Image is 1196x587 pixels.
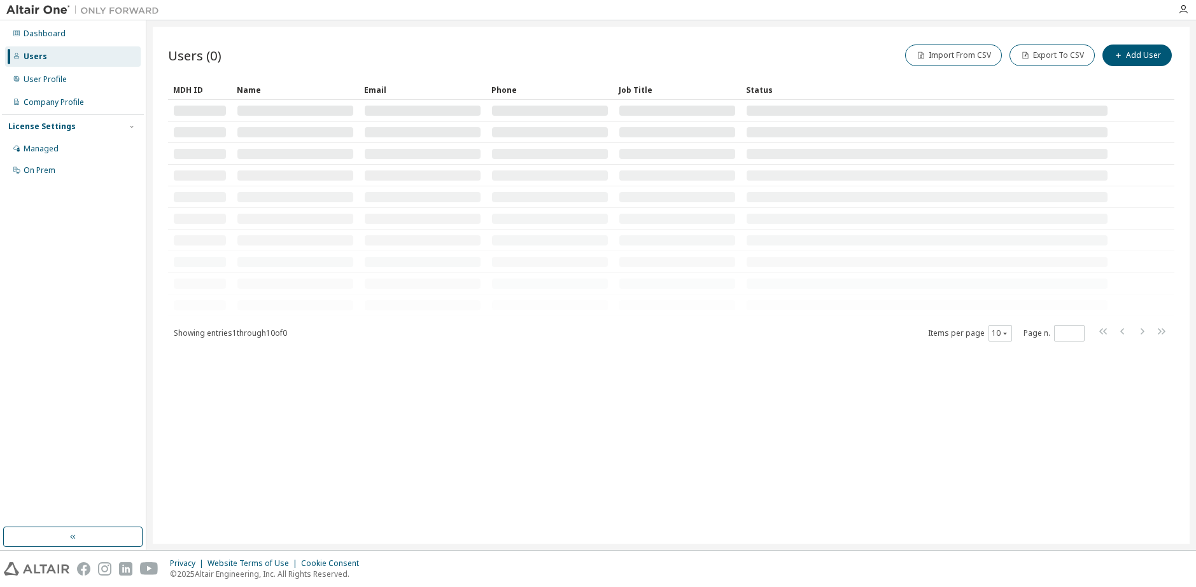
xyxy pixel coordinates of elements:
[24,144,59,154] div: Managed
[24,74,67,85] div: User Profile
[24,97,84,107] div: Company Profile
[168,46,222,64] span: Users (0)
[4,562,69,576] img: altair_logo.svg
[140,562,158,576] img: youtube.svg
[928,325,1012,342] span: Items per page
[491,79,609,100] div: Phone
[905,45,1002,66] button: Import From CSV
[174,328,287,338] span: Showing entries 1 through 10 of 0
[992,328,1009,338] button: 10
[170,569,367,579] p: © 2025 Altair Engineering, Inc. All Rights Reserved.
[24,165,55,176] div: On Prem
[301,558,367,569] div: Cookie Consent
[119,562,132,576] img: linkedin.svg
[1102,45,1172,66] button: Add User
[237,79,354,100] div: Name
[24,52,47,62] div: Users
[8,121,76,132] div: License Settings
[77,562,90,576] img: facebook.svg
[1024,325,1085,342] span: Page n.
[24,29,66,39] div: Dashboard
[364,79,481,100] div: Email
[746,79,1108,100] div: Status
[98,562,111,576] img: instagram.svg
[170,558,208,569] div: Privacy
[6,4,165,17] img: Altair One
[1010,45,1095,66] button: Export To CSV
[208,558,301,569] div: Website Terms of Use
[619,79,736,100] div: Job Title
[173,79,227,100] div: MDH ID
